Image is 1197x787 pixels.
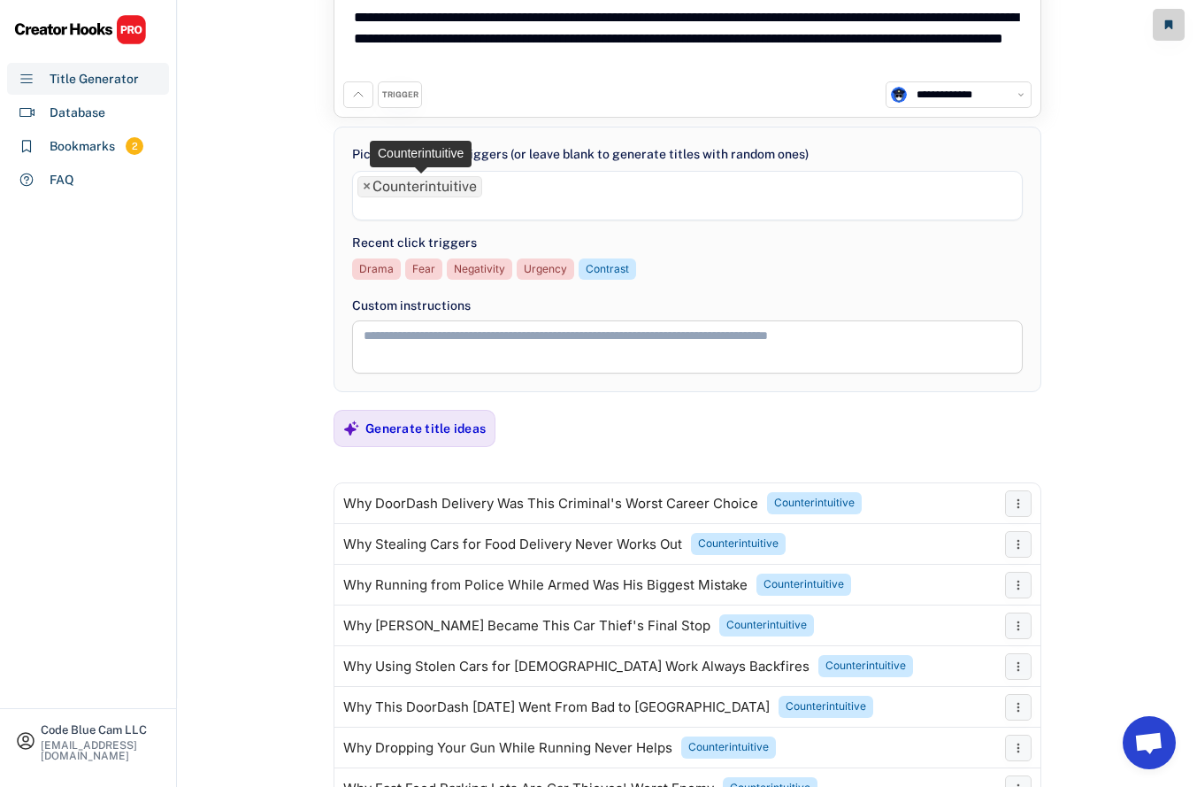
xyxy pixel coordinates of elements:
[343,619,710,633] div: Why [PERSON_NAME] Became This Car Thief's Final Stop
[454,262,505,277] div: Negativity
[14,14,147,45] img: CHPRO%20Logo.svg
[365,421,486,436] div: Generate title ideas
[363,180,371,194] span: ×
[352,145,809,164] div: Pick up to 10 click triggers (or leave blank to generate titles with random ones)
[50,171,74,189] div: FAQ
[357,176,482,197] li: Counterintuitive
[774,496,855,511] div: Counterintuitive
[786,699,866,714] div: Counterintuitive
[50,137,115,156] div: Bookmarks
[359,262,394,277] div: Drama
[343,741,672,755] div: Why Dropping Your Gun While Running Never Helps
[343,497,758,511] div: Why DoorDash Delivery Was This Criminal's Worst Career Choice
[698,536,779,552] div: Counterintuitive
[726,618,807,633] div: Counterintuitive
[825,659,906,674] div: Counterintuitive
[586,262,629,277] div: Contrast
[343,578,748,592] div: Why Running from Police While Armed Was His Biggest Mistake
[50,104,105,122] div: Database
[382,89,418,101] div: TRIGGER
[763,577,844,592] div: Counterintuitive
[352,234,477,252] div: Recent click triggers
[41,740,161,761] div: [EMAIL_ADDRESS][DOMAIN_NAME]
[688,740,769,755] div: Counterintuitive
[343,660,810,674] div: Why Using Stolen Cars for [DEMOGRAPHIC_DATA] Work Always Backfires
[1123,716,1176,769] a: Open chat
[352,297,1023,315] div: Custom instructions
[412,262,435,277] div: Fear
[50,70,139,89] div: Title Generator
[126,139,143,154] div: 2
[891,87,907,103] img: unnamed.jpg
[41,724,161,736] div: Code Blue Cam LLC
[343,700,770,714] div: Why This DoorDash [DATE] Went From Bad to [GEOGRAPHIC_DATA]
[524,262,567,277] div: Urgency
[343,537,682,552] div: Why Stealing Cars for Food Delivery Never Works Out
